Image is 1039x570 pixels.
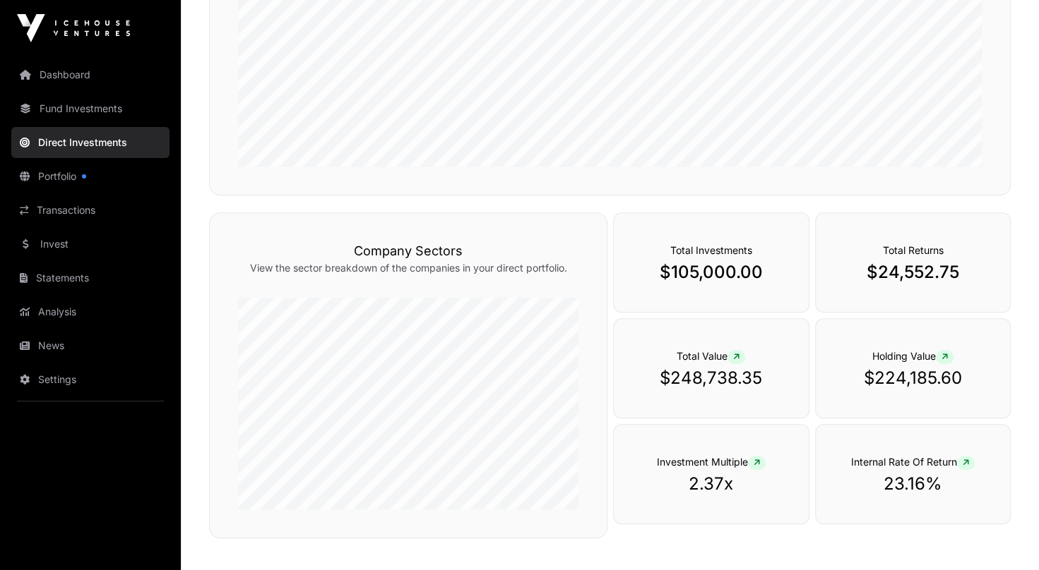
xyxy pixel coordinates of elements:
[11,330,170,361] a: News
[642,367,780,389] p: $248,738.35
[11,364,170,395] a: Settings
[11,161,170,192] a: Portfolio
[968,502,1039,570] div: 聊天小组件
[11,127,170,158] a: Direct Investments
[844,367,982,389] p: $224,185.60
[872,350,954,362] span: Holding Value
[11,262,170,293] a: Statements
[238,261,578,275] p: View the sector breakdown of the companies in your direct portfolio.
[657,456,766,468] span: Investment Multiple
[238,241,578,261] h3: Company Sectors
[11,195,170,226] a: Transactions
[677,350,745,362] span: Total Value
[670,244,752,256] span: Total Investments
[17,14,130,42] img: Icehouse Ventures Logo
[844,261,982,284] p: $24,552.75
[11,229,170,260] a: Invest
[844,473,982,495] p: 23.16%
[11,93,170,124] a: Fund Investments
[882,244,943,256] span: Total Returns
[642,473,780,495] p: 2.37x
[642,261,780,284] p: $105,000.00
[851,456,975,468] span: Internal Rate Of Return
[968,502,1039,570] iframe: Chat Widget
[11,59,170,90] a: Dashboard
[11,296,170,327] a: Analysis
